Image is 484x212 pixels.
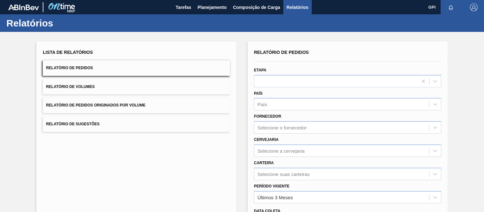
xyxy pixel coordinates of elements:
span: Lista de Relatórios [43,50,93,55]
div: País [257,102,267,107]
label: País [254,91,263,96]
div: Últimos 3 Meses [257,194,293,200]
span: Relatório de Pedidos [46,66,93,70]
button: Relatório de Pedidos [43,60,230,76]
button: Relatório de Volumes [43,79,230,95]
span: Relatório de Volumes [46,84,94,89]
span: Relatório de Sugestões [46,122,100,126]
span: Relatório de Pedidos Originados por Volume [46,103,145,107]
button: Notificações [441,3,461,12]
img: TNhmsLtSVTkK8tSr43FrP2fwEKptu5GPRR3wAAAABJRU5ErkJggg== [8,4,39,10]
img: Logout [470,4,478,11]
span: Relatórios [287,4,308,11]
span: Relatório de Pedidos [254,50,309,55]
button: Relatório de Sugestões [43,116,230,132]
div: Selecione a cervejaria [257,148,305,153]
h1: Relatórios [6,19,120,27]
button: Relatório de Pedidos Originados por Volume [43,98,230,113]
label: Cervejaria [254,137,279,142]
label: Período Vigente [254,184,289,188]
label: Etapa [254,68,266,72]
label: Fornecedor [254,114,281,119]
span: Tarefas [175,4,191,11]
div: Selecione o fornecedor [257,125,307,130]
label: Carteira [254,161,274,165]
div: Selecione suas carteiras [257,171,309,177]
span: Planejamento [197,4,227,11]
span: Composição de Carga [233,4,280,11]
